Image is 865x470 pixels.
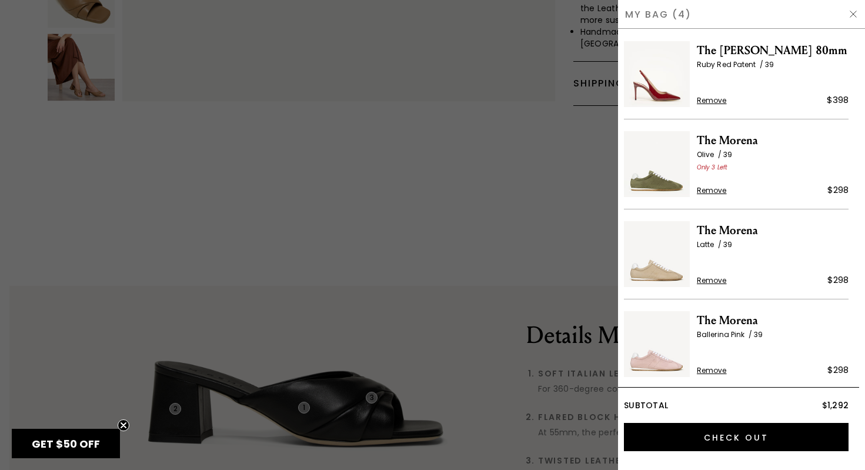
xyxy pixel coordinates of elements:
[822,399,849,411] span: $1,292
[697,163,727,172] span: Only 3 Left
[697,276,727,285] span: Remove
[765,59,774,69] span: 39
[754,329,763,339] span: 39
[697,329,754,339] span: Ballerina Pink
[624,41,690,107] img: The Valeria 80mm
[697,239,723,249] span: Latte
[697,311,849,330] span: The Morena
[624,399,668,411] span: Subtotal
[697,221,849,240] span: The Morena
[697,366,727,375] span: Remove
[827,363,849,377] div: $298
[827,273,849,287] div: $298
[12,429,120,458] div: GET $50 OFFClose teaser
[118,419,129,431] button: Close teaser
[624,423,849,451] input: Check Out
[827,93,849,107] div: $398
[697,41,849,60] span: The [PERSON_NAME] 80mm
[849,9,858,19] img: Hide Drawer
[723,239,732,249] span: 39
[697,186,727,195] span: Remove
[827,183,849,197] div: $298
[723,149,732,159] span: 39
[697,131,849,150] span: The Morena
[624,131,690,197] img: The Morena
[697,59,765,69] span: Ruby Red Patent
[697,149,723,159] span: Olive
[697,96,727,105] span: Remove
[624,311,690,377] img: The Morena
[624,221,690,287] img: The Morena
[32,436,100,451] span: GET $50 OFF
